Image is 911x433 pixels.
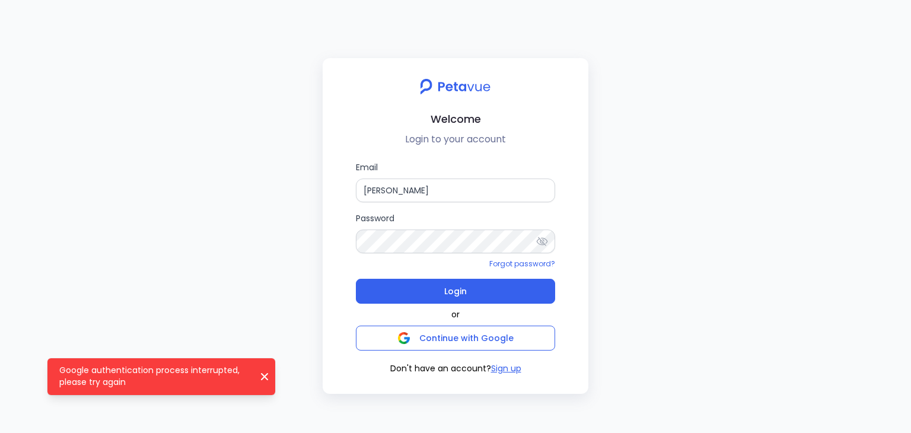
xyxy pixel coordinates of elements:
[332,132,579,147] p: Login to your account
[356,230,555,253] input: Password
[419,332,514,344] span: Continue with Google
[451,308,460,321] span: or
[390,362,491,375] span: Don't have an account?
[356,279,555,304] button: Login
[356,326,555,351] button: Continue with Google
[489,259,555,269] a: Forgot password?
[332,110,579,128] h2: Welcome
[491,362,521,375] button: Sign up
[412,72,498,101] img: petavue logo
[356,179,555,202] input: Email
[356,212,555,253] label: Password
[356,161,555,202] label: Email
[444,283,467,300] span: Login
[47,358,275,395] div: Google authentication process interrupted, please try again
[59,364,249,388] p: Google authentication process interrupted, please try again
